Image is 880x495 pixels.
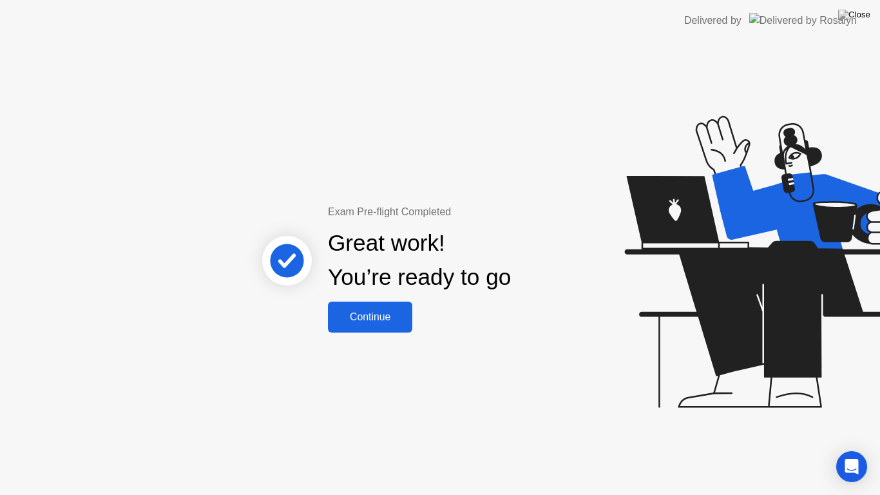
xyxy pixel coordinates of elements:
[328,226,511,295] div: Great work! You’re ready to go
[749,13,857,28] img: Delivered by Rosalyn
[836,451,867,482] div: Open Intercom Messenger
[328,302,412,333] button: Continue
[332,311,408,323] div: Continue
[684,13,741,28] div: Delivered by
[328,204,594,220] div: Exam Pre-flight Completed
[838,10,870,20] img: Close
